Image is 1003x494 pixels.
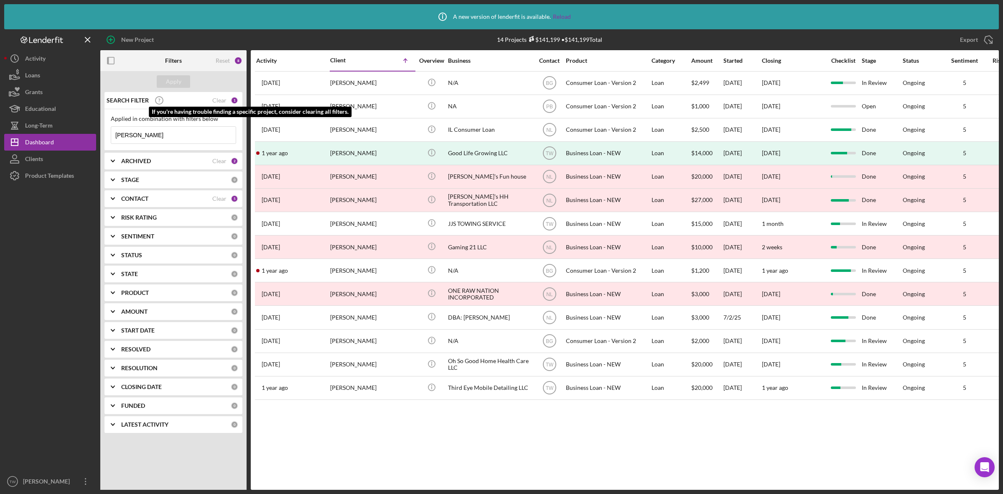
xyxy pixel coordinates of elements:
[960,31,978,48] div: Export
[903,220,925,227] div: Ongoing
[691,337,709,344] span: $2,000
[903,103,925,110] div: Ongoing
[723,189,761,211] div: [DATE]
[546,197,553,203] text: NL
[691,283,723,305] div: $3,000
[545,151,553,156] text: TW
[762,79,780,86] time: [DATE]
[862,259,902,282] div: In Review
[21,473,75,492] div: [PERSON_NAME]
[762,57,825,64] div: Closing
[566,212,649,235] div: Business Loan - NEW
[566,119,649,141] div: Consumer Loan - Version 2
[212,97,227,104] div: Clear
[448,119,532,141] div: IL Consumer Loan
[862,119,902,141] div: Done
[691,142,723,164] div: $14,000
[566,57,649,64] div: Product
[553,13,571,20] a: Reload
[231,364,238,372] div: 0
[448,236,532,258] div: Gaming 21 LLC
[691,166,723,188] div: $20,000
[10,479,16,484] text: TW
[448,283,532,305] div: ONE RAW NATION INCORPORATED
[762,314,780,321] time: [DATE]
[952,31,999,48] button: Export
[121,384,162,390] b: CLOSING DATE
[691,361,713,368] span: $20,000
[216,57,230,64] div: Reset
[262,291,280,297] time: 2024-10-22 19:57
[121,365,158,371] b: RESOLUTION
[762,267,788,274] time: 1 year ago
[944,244,985,251] div: 5
[723,306,761,328] div: 7/2/25
[862,377,902,399] div: In Review
[566,95,649,118] div: Consumer Loan - Version 2
[121,271,138,277] b: STATE
[566,306,649,328] div: Business Loan - NEW
[723,72,761,94] div: [DATE]
[903,267,925,274] div: Ongoing
[212,158,227,164] div: Clear
[448,95,532,118] div: NA
[723,57,761,64] div: Started
[862,236,902,258] div: Done
[825,57,861,64] div: Checklist
[4,67,96,84] button: Loans
[256,57,329,64] div: Activity
[944,173,985,180] div: 5
[121,421,168,428] b: LATEST ACTIVITY
[330,166,414,188] div: [PERSON_NAME]
[416,57,447,64] div: Overview
[121,402,145,409] b: FUNDED
[4,151,96,167] a: Clients
[231,195,238,202] div: 5
[121,308,148,315] b: AMOUNT
[4,134,96,151] button: Dashboard
[944,103,985,110] div: 5
[723,377,761,399] div: [DATE]
[691,189,723,211] div: $27,000
[762,361,780,368] time: [DATE]
[903,79,925,86] div: Ongoing
[546,338,553,344] text: BG
[652,259,690,282] div: Loan
[330,306,414,328] div: [PERSON_NAME]
[330,95,414,118] div: [PERSON_NAME]
[262,314,280,321] time: 2025-07-15 17:23
[691,314,709,321] span: $3,000
[262,173,280,180] time: 2025-02-13 19:28
[231,176,238,184] div: 0
[652,95,690,118] div: Loan
[566,72,649,94] div: Consumer Loan - Version 2
[723,259,761,282] div: [DATE]
[330,377,414,399] div: [PERSON_NAME]
[121,214,157,221] b: RISK RATING
[903,338,925,344] div: Ongoing
[944,57,985,64] div: Sentiment
[652,330,690,352] div: Loan
[4,84,96,100] button: Grants
[691,126,709,133] span: $2,500
[121,289,149,296] b: PRODUCT
[944,220,985,227] div: 5
[723,283,761,305] div: [DATE]
[652,189,690,211] div: Loan
[944,126,985,133] div: 5
[691,384,713,391] span: $20,000
[166,75,181,88] div: Apply
[231,327,238,334] div: 0
[262,220,280,227] time: 2025-09-03 15:00
[691,236,723,258] div: $10,000
[4,117,96,134] button: Long-Term
[330,353,414,376] div: [PERSON_NAME]
[862,95,902,118] div: Open
[231,270,238,278] div: 0
[25,50,46,69] div: Activity
[231,214,238,221] div: 0
[762,243,782,251] time: 2 weeks
[545,221,553,227] text: TW
[330,72,414,94] div: [PERSON_NAME]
